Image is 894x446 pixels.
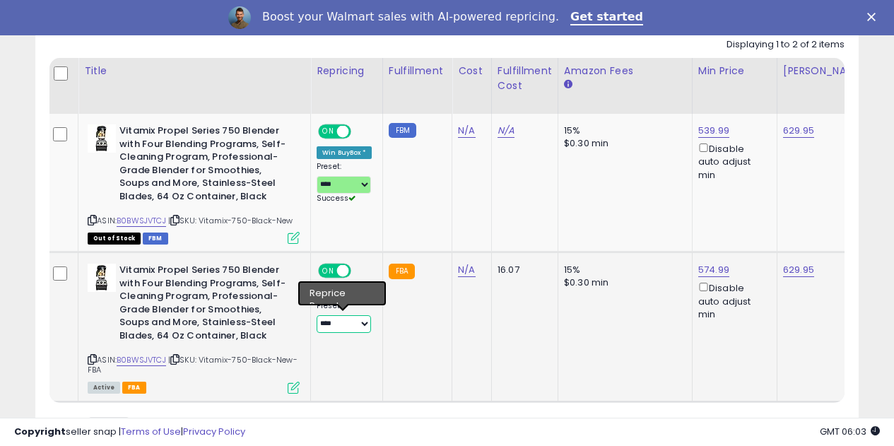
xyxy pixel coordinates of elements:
[119,124,291,206] b: Vitamix Propel Series 750 Blender with Four Blending Programs, Self-Cleaning Program, Professiona...
[168,215,293,226] span: | SKU: Vitamix-750-Black-New
[389,64,446,78] div: Fulfillment
[570,10,643,25] a: Get started
[727,38,845,52] div: Displaying 1 to 2 of 2 items
[14,425,66,438] strong: Copyright
[783,124,814,138] a: 629.95
[228,6,251,29] img: Profile image for Adrian
[349,265,372,277] span: OFF
[88,264,300,392] div: ASIN:
[319,265,337,277] span: ON
[319,126,337,138] span: ON
[698,64,771,78] div: Min Price
[389,123,416,138] small: FBM
[498,264,547,276] div: 16.07
[564,264,681,276] div: 15%
[698,141,766,182] div: Disable auto adjust min
[564,78,572,91] small: Amazon Fees.
[119,264,291,346] b: Vitamix Propel Series 750 Blender with Four Blending Programs, Self-Cleaning Program, Professiona...
[458,64,486,78] div: Cost
[867,13,881,21] div: Close
[317,193,355,204] span: Success
[389,264,415,279] small: FBA
[564,64,686,78] div: Amazon Fees
[783,263,814,277] a: 629.95
[317,162,372,204] div: Preset:
[564,276,681,289] div: $0.30 min
[183,425,245,438] a: Privacy Policy
[783,64,867,78] div: [PERSON_NAME]
[458,263,475,277] a: N/A
[14,426,245,439] div: seller snap | |
[84,64,305,78] div: Title
[564,137,681,150] div: $0.30 min
[117,215,166,227] a: B0BWSJVTCJ
[121,425,181,438] a: Terms of Use
[88,354,298,375] span: | SKU: Vitamix-750-Black-New-FBA
[317,64,377,78] div: Repricing
[349,126,372,138] span: OFF
[698,124,729,138] a: 539.99
[564,124,681,137] div: 15%
[820,425,880,438] span: 2025-10-9 06:03 GMT
[498,64,552,93] div: Fulfillment Cost
[317,146,372,159] div: Win BuyBox *
[698,263,729,277] a: 574.99
[262,10,559,24] div: Boost your Walmart sales with AI-powered repricing.
[88,382,120,394] span: All listings currently available for purchase on Amazon
[88,233,141,245] span: All listings that are currently out of stock and unavailable for purchase on Amazon
[143,233,168,245] span: FBM
[498,124,514,138] a: N/A
[88,264,116,292] img: 31of2ONg0jL._SL40_.jpg
[698,280,766,321] div: Disable auto adjust min
[458,124,475,138] a: N/A
[317,301,372,333] div: Preset:
[122,382,146,394] span: FBA
[88,124,300,242] div: ASIN:
[88,124,116,153] img: 31of2ONg0jL._SL40_.jpg
[317,286,366,298] div: Amazon AI
[117,354,166,366] a: B0BWSJVTCJ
